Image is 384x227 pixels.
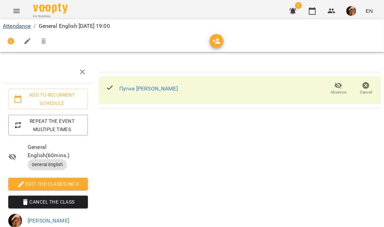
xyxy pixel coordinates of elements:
p: General English [DATE] 19:00 [39,22,110,30]
span: General English ( 60 mins. ) [28,143,88,159]
a: Путня [PERSON_NAME] [119,85,178,92]
button: Edit the class's Info [8,178,88,190]
span: Cancel [360,89,372,95]
button: Menu [8,3,25,19]
span: Cancel the class [14,198,82,206]
span: Add to recurrent schedule [14,91,82,107]
li: / [33,22,36,30]
span: 1 [295,2,302,9]
button: Cancel [352,79,380,98]
nav: breadcrumb [3,22,381,30]
span: EN [366,7,373,14]
span: Edit the class's Info [14,180,82,188]
button: Cancel the class [8,196,88,208]
button: Add to recurrent schedule [8,89,88,109]
span: Absence [331,89,346,95]
button: Absence [325,79,352,98]
img: c8e0f8f11f5ebb5948ff4c20ade7ab01.jpg [346,6,356,16]
button: Repeat the event multiple times [8,115,88,136]
a: Attendance [3,23,31,29]
span: For Business [33,14,68,19]
span: Repeat the event multiple times [14,117,82,133]
button: EN [363,4,376,17]
a: [PERSON_NAME] [28,217,69,224]
img: Voopty Logo [33,3,68,13]
span: General English [28,162,67,168]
